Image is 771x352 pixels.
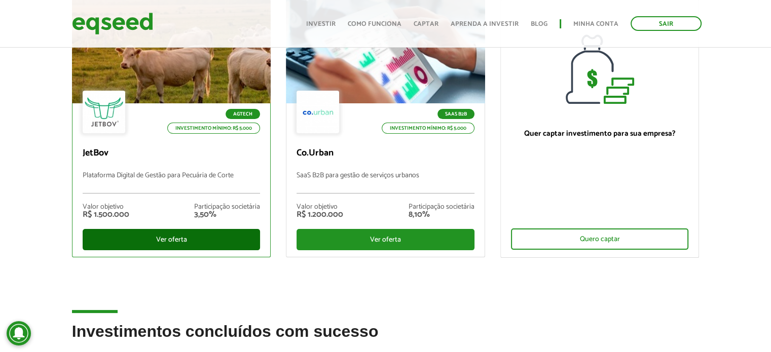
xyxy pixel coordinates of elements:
img: EqSeed [72,10,153,37]
div: R$ 1.500.000 [83,211,129,219]
p: Co.Urban [297,148,474,159]
p: Investimento mínimo: R$ 5.000 [382,123,474,134]
p: Investimento mínimo: R$ 5.000 [167,123,260,134]
div: Valor objetivo [83,204,129,211]
div: 8,10% [409,211,474,219]
p: Agtech [226,109,260,119]
div: Participação societária [409,204,474,211]
a: Blog [531,21,547,27]
div: Valor objetivo [297,204,343,211]
div: Ver oferta [83,229,261,250]
div: Quero captar [511,228,689,250]
a: Investir [306,21,336,27]
p: Quer captar investimento para sua empresa? [511,129,689,138]
a: Minha conta [573,21,618,27]
p: JetBov [83,148,261,159]
div: 3,50% [194,211,260,219]
div: Ver oferta [297,229,474,250]
p: Plataforma Digital de Gestão para Pecuária de Corte [83,172,261,193]
p: SaaS B2B [437,109,474,119]
p: SaaS B2B para gestão de serviços urbanos [297,172,474,193]
div: R$ 1.200.000 [297,211,343,219]
a: Aprenda a investir [451,21,519,27]
a: Sair [631,16,702,31]
a: Como funciona [348,21,401,27]
a: Captar [414,21,438,27]
div: Participação societária [194,204,260,211]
